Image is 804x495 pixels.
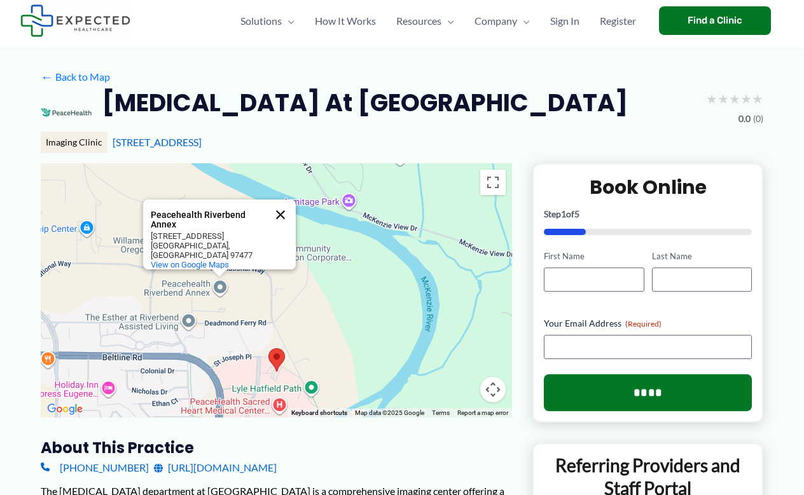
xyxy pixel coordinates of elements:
[706,87,717,111] span: ★
[151,260,229,269] a: View on Google Maps
[544,317,752,330] label: Your Email Address
[432,409,450,416] a: Terms (opens in new tab)
[717,87,729,111] span: ★
[151,241,265,260] div: [GEOGRAPHIC_DATA], [GEOGRAPHIC_DATA] 97477
[457,409,508,416] a: Report a map error
[113,136,202,148] a: [STREET_ADDRESS]
[41,67,110,86] a: ←Back to Map
[652,250,752,262] label: Last Name
[41,132,107,153] div: Imaging Clinic
[738,111,751,127] span: 0.0
[143,200,296,269] div: Peacehealth Riverbend Annex
[355,409,424,416] span: Map data ©2025 Google
[574,208,579,219] span: 5
[291,409,347,417] button: Keyboard shortcuts
[265,200,296,230] button: Close
[44,401,86,417] a: Open this area in Google Maps (opens a new window)
[625,319,662,329] span: (Required)
[102,87,628,118] h2: [MEDICAL_DATA] at [GEOGRAPHIC_DATA]
[41,71,53,83] span: ←
[561,208,566,219] span: 1
[151,210,265,229] div: Peacehealth Riverbend Annex
[41,438,512,458] h3: About this practice
[729,87,740,111] span: ★
[544,250,644,262] label: First Name
[544,175,752,200] h2: Book Online
[44,401,86,417] img: Google
[740,87,752,111] span: ★
[20,4,130,37] img: Expected Healthcare Logo - side, dark font, small
[41,458,149,477] a: [PHONE_NUMBER]
[659,6,771,35] a: Find a Clinic
[544,210,752,219] p: Step of
[753,111,763,127] span: (0)
[480,170,506,195] button: Toggle fullscreen view
[151,231,265,241] div: [STREET_ADDRESS]
[480,377,506,402] button: Map camera controls
[154,458,277,477] a: [URL][DOMAIN_NAME]
[752,87,763,111] span: ★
